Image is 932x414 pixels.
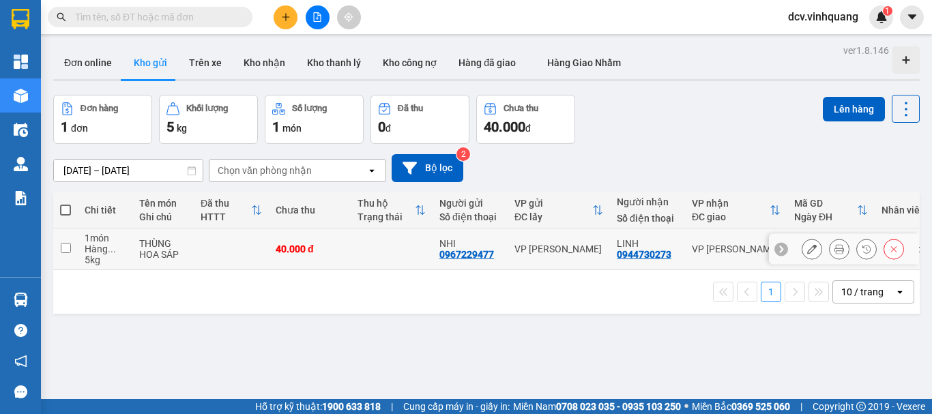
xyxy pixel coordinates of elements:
[351,192,433,228] th: Toggle SortBy
[392,154,463,182] button: Bộ lọc
[139,211,187,222] div: Ghi chú
[344,12,353,22] span: aim
[692,211,770,222] div: ĐC giao
[337,5,361,29] button: aim
[787,192,875,228] th: Toggle SortBy
[514,198,592,209] div: VP gửi
[906,11,918,23] span: caret-down
[894,286,905,297] svg: open
[177,123,187,134] span: kg
[484,119,525,135] span: 40.000
[14,293,28,307] img: warehouse-icon
[448,46,527,79] button: Hàng đã giao
[358,198,415,209] div: Thu hộ
[159,95,258,144] button: Khối lượng5kg
[439,211,501,222] div: Số điện thoại
[875,11,888,23] img: icon-new-feature
[166,119,174,135] span: 5
[370,95,469,144] button: Đã thu0đ
[617,238,678,249] div: LINH
[617,196,678,207] div: Người nhận
[794,211,857,222] div: Ngày ĐH
[201,198,251,209] div: Đã thu
[71,123,88,134] span: đơn
[692,243,781,254] div: VP [PERSON_NAME]
[276,243,344,254] div: 40.000 đ
[794,198,857,209] div: Mã GD
[525,123,531,134] span: đ
[12,9,29,29] img: logo-vxr
[692,399,790,414] span: Miền Bắc
[85,233,126,243] div: 1 món
[892,46,920,74] div: Tạo kho hàng mới
[276,205,344,216] div: Chưa thu
[684,404,688,409] span: ⚪️
[856,402,866,411] span: copyright
[194,192,269,228] th: Toggle SortBy
[617,249,671,260] div: 0944730273
[685,192,787,228] th: Toggle SortBy
[14,123,28,137] img: warehouse-icon
[85,243,126,254] div: Hàng thông thường
[306,5,330,29] button: file-add
[14,355,27,368] span: notification
[282,123,302,134] span: món
[841,285,884,299] div: 10 / trang
[403,399,510,414] span: Cung cấp máy in - giấy in:
[61,119,68,135] span: 1
[513,399,681,414] span: Miền Nam
[823,97,885,121] button: Lên hàng
[547,57,621,68] span: Hàng Giao Nhầm
[900,5,924,29] button: caret-down
[139,238,187,260] div: THÙNG HOA SÁP
[54,160,203,181] input: Select a date range.
[372,46,448,79] button: Kho công nợ
[777,8,869,25] span: dcv.vinhquang
[81,104,118,113] div: Đơn hàng
[504,104,538,113] div: Chưa thu
[108,243,116,254] span: ...
[508,192,610,228] th: Toggle SortBy
[312,12,322,22] span: file-add
[617,213,678,224] div: Số điện thoại
[57,12,66,22] span: search
[439,249,494,260] div: 0967229477
[296,46,372,79] button: Kho thanh lý
[514,211,592,222] div: ĐC lấy
[281,12,291,22] span: plus
[885,6,890,16] span: 1
[123,46,178,79] button: Kho gửi
[322,401,381,412] strong: 1900 633 818
[439,198,501,209] div: Người gửi
[85,205,126,216] div: Chi tiết
[53,95,152,144] button: Đơn hàng1đơn
[385,123,391,134] span: đ
[366,165,377,176] svg: open
[233,46,296,79] button: Kho nhận
[692,198,770,209] div: VP nhận
[378,119,385,135] span: 0
[802,239,822,259] div: Sửa đơn hàng
[218,164,312,177] div: Chọn văn phòng nhận
[731,401,790,412] strong: 0369 525 060
[265,95,364,144] button: Số lượng1món
[85,254,126,265] div: 5 kg
[439,238,501,249] div: NHI
[201,211,251,222] div: HTTT
[358,211,415,222] div: Trạng thái
[514,243,603,254] div: VP [PERSON_NAME]
[53,46,123,79] button: Đơn online
[75,10,236,25] input: Tìm tên, số ĐT hoặc mã đơn
[139,198,187,209] div: Tên món
[292,104,327,113] div: Số lượng
[476,95,575,144] button: Chưa thu40.000đ
[761,282,781,302] button: 1
[186,104,228,113] div: Khối lượng
[14,385,27,398] span: message
[274,5,297,29] button: plus
[843,43,889,58] div: ver 1.8.146
[556,401,681,412] strong: 0708 023 035 - 0935 103 250
[398,104,423,113] div: Đã thu
[456,147,470,161] sup: 2
[14,89,28,103] img: warehouse-icon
